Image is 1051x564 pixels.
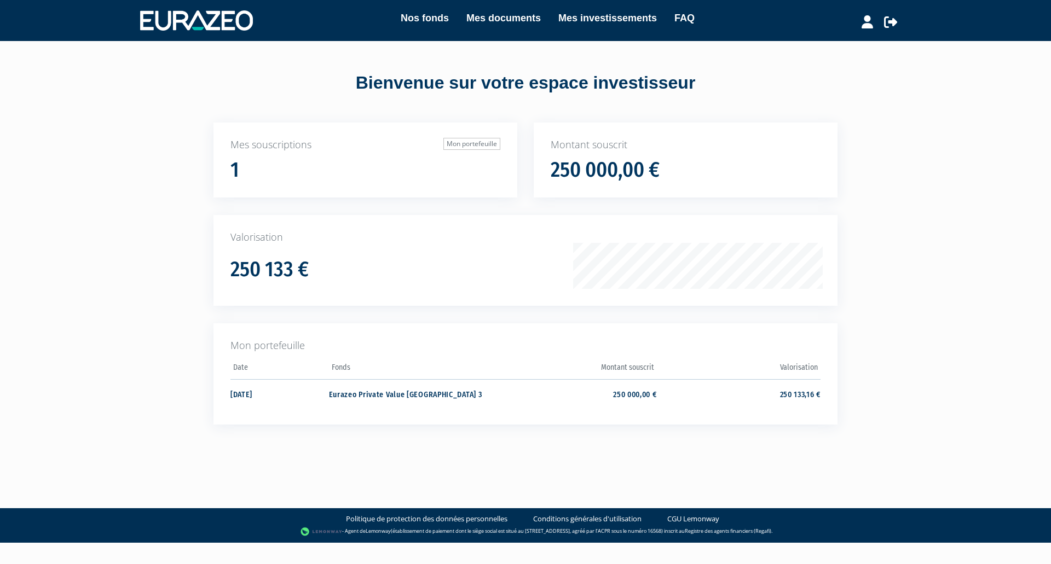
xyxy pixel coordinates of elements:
img: logo-lemonway.png [301,526,343,537]
h1: 250 133 € [230,258,309,281]
td: 250 133,16 € [657,379,821,408]
a: Conditions générales d'utilisation [533,514,642,524]
div: - Agent de (établissement de paiement dont le siège social est situé au [STREET_ADDRESS], agréé p... [11,526,1040,537]
a: Lemonway [366,527,391,534]
p: Mes souscriptions [230,138,500,152]
img: 1732889491-logotype_eurazeo_blanc_rvb.png [140,10,253,30]
div: Bienvenue sur votre espace investisseur [189,71,862,96]
p: Valorisation [230,230,821,245]
th: Montant souscrit [493,359,656,380]
a: CGU Lemonway [667,514,719,524]
th: Fonds [329,359,493,380]
a: Nos fonds [401,10,449,26]
p: Montant souscrit [551,138,821,152]
a: Mes investissements [558,10,657,26]
td: Eurazeo Private Value [GEOGRAPHIC_DATA] 3 [329,379,493,408]
td: [DATE] [230,379,329,408]
h1: 250 000,00 € [551,159,660,182]
td: 250 000,00 € [493,379,656,408]
a: Mes documents [466,10,541,26]
h1: 1 [230,159,239,182]
th: Date [230,359,329,380]
a: Mon portefeuille [443,138,500,150]
a: Politique de protection des données personnelles [346,514,507,524]
a: FAQ [674,10,695,26]
p: Mon portefeuille [230,339,821,353]
th: Valorisation [657,359,821,380]
a: Registre des agents financiers (Regafi) [685,527,771,534]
